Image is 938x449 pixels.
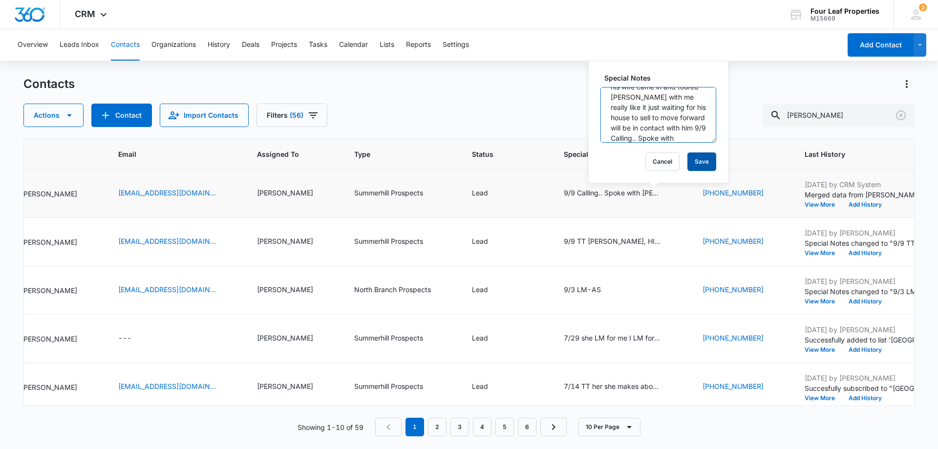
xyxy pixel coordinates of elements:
[21,237,77,247] p: [PERSON_NAME]
[805,202,842,208] button: View More
[564,284,618,296] div: Special Notes - 9/3 LM-AS - Select to Edit Field
[842,395,889,401] button: Add History
[899,76,915,92] button: Actions
[75,9,95,19] span: CRM
[242,29,259,61] button: Deals
[473,418,491,436] a: Page 4
[805,347,842,353] button: View More
[703,284,764,295] a: [PHONE_NUMBER]
[257,188,331,199] div: Assigned To - Adam Schoenborn - Select to Edit Field
[848,33,914,57] button: Add Contact
[687,152,716,171] button: Save
[354,188,423,198] div: Summerhill Prospects
[842,347,889,353] button: Add History
[118,188,234,199] div: Email - smithm63@icloud.com - Select to Edit Field
[118,236,216,246] a: [EMAIL_ADDRESS][DOMAIN_NAME]
[810,15,879,22] div: account id
[805,373,927,383] p: [DATE] by [PERSON_NAME]
[290,112,303,119] span: (56)
[805,383,927,393] p: Succesfully subscribed to "[GEOGRAPHIC_DATA] Prospects".
[703,284,781,296] div: Phone - (810) 322-0840 - Select to Edit Field
[703,188,781,199] div: Phone - (989) 763-1522 - Select to Edit Field
[380,29,394,61] button: Lists
[703,236,781,248] div: Phone - (442) 230-4723 - Select to Edit Field
[919,3,927,11] div: notifications count
[703,333,764,343] a: [PHONE_NUMBER]
[160,104,249,127] button: Import Contacts
[703,381,764,391] a: [PHONE_NUMBER]
[805,179,927,190] p: [DATE] by CRM System
[564,381,679,393] div: Special Notes - 7/14 TT her she makes about $3400 a month her and 2 kids but has a mix pit - Sele...
[472,284,506,296] div: Status - Lead - Select to Edit Field
[118,284,216,295] a: [EMAIL_ADDRESS][DOMAIN_NAME]
[450,418,469,436] a: Page 3
[271,29,297,61] button: Projects
[703,149,767,159] span: Phone
[354,188,441,199] div: Type - Summerhill Prospects - Select to Edit Field
[405,418,424,436] em: 1
[111,29,140,61] button: Contacts
[354,333,423,343] div: Summerhill Prospects
[118,149,219,159] span: Email
[805,250,842,256] button: View More
[703,236,764,246] a: [PHONE_NUMBER]
[21,285,77,296] p: [PERSON_NAME]
[805,299,842,304] button: View More
[564,333,679,344] div: Special Notes - 7/29 she LM for me I LM for her she is looking for rental KM - Select to Edit Field
[257,284,331,296] div: Assigned To - Kelly Mursch - Select to Edit Field
[118,284,234,296] div: Email - rissabjc@gmail.com - Select to Edit Field
[354,236,423,246] div: Summerhill Prospects
[428,418,447,436] a: Page 2
[354,284,431,295] div: North Branch Prospects
[21,334,77,344] p: [PERSON_NAME]
[472,333,506,344] div: Status - Lead - Select to Edit Field
[21,382,77,392] p: [PERSON_NAME]
[805,324,927,335] p: [DATE] by [PERSON_NAME]
[842,299,889,304] button: Add History
[472,188,506,199] div: Status - Lead - Select to Edit Field
[257,236,313,246] div: [PERSON_NAME]
[540,418,567,436] a: Next Page
[257,333,313,343] div: [PERSON_NAME]
[805,286,927,297] p: Special Notes changed to "9/3 LM-AS"
[518,418,536,436] a: Page 6
[257,333,331,344] div: Assigned To - Kelly Mursch - Select to Edit Field
[805,228,927,238] p: [DATE] by [PERSON_NAME]
[298,422,363,432] p: Showing 1-10 of 59
[118,381,234,393] div: Email - pattysmith9783@yahoo.com - Select to Edit Field
[564,333,661,343] div: 7/29 she LM for me I LM for her she is looking for rental KM
[354,381,441,393] div: Type - Summerhill Prospects - Select to Edit Field
[23,104,84,127] button: Actions
[257,236,331,248] div: Assigned To - Adam Schoenborn - Select to Edit Field
[762,104,915,127] input: Search Contacts
[354,149,434,159] span: Type
[21,189,77,199] p: [PERSON_NAME]
[23,77,75,91] h1: Contacts
[256,104,327,127] button: Filters
[842,202,889,208] button: Add History
[564,188,661,198] div: 9/9 Calling.. Spoke with [PERSON_NAME]. Put house on the market looking to move after. call [DATE...
[18,29,48,61] button: Overview
[472,381,488,391] div: Lead
[406,29,431,61] button: Reports
[309,29,327,61] button: Tasks
[354,333,441,344] div: Type - Summerhill Prospects - Select to Edit Field
[472,236,488,246] div: Lead
[805,395,842,401] button: View More
[151,29,196,61] button: Organizations
[354,381,423,391] div: Summerhill Prospects
[339,29,368,61] button: Calendar
[604,73,720,83] label: Special Notes
[472,236,506,248] div: Status - Lead - Select to Edit Field
[118,236,234,248] div: Email - deandainstallation@gmail.com - Select to Edit Field
[810,7,879,15] div: account name
[919,3,927,11] span: 2
[578,418,640,436] button: 10 Per Page
[805,190,927,200] p: Merged data from [PERSON_NAME] Merge triggered by [PERSON_NAME] --- Source: A - Utour self tour A...
[354,236,441,248] div: Type - Summerhill Prospects - Select to Edit Field
[60,29,99,61] button: Leads Inbox
[645,152,680,171] button: Cancel
[375,418,567,436] nav: Pagination
[118,188,216,198] a: [EMAIL_ADDRESS][DOMAIN_NAME]
[208,29,230,61] button: History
